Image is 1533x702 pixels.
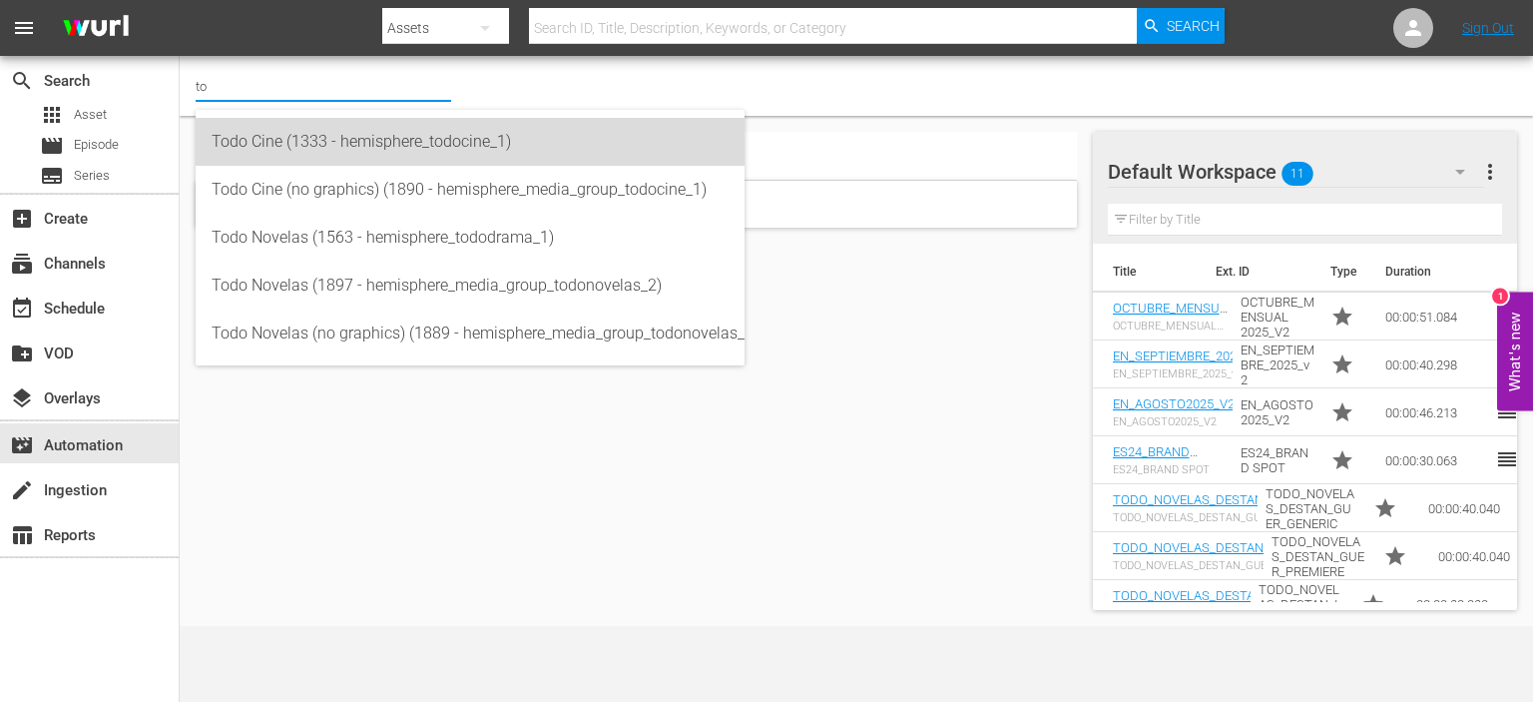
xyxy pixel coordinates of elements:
[1495,304,1519,328] span: reorder
[74,105,107,125] span: Asset
[10,433,34,457] span: Automation
[10,386,34,410] span: Overlays
[1204,244,1318,300] th: Ext. ID
[1167,8,1220,44] span: Search
[1251,580,1353,628] td: TODO_NOVELAS_DESTAN_INQ_GENERIC
[1495,399,1519,423] span: reorder
[1495,351,1519,375] span: reorder
[1113,415,1235,428] div: EN_AGOSTO2025_V2
[1113,396,1235,411] a: EN_AGOSTO2025_V2
[1497,292,1533,410] button: Open Feedback Widget
[1108,144,1484,200] div: Default Workspace
[1495,447,1519,471] span: reorder
[10,478,34,502] span: Ingestion
[1318,244,1373,300] th: Type
[1377,436,1487,484] td: 00:00:30.063
[40,103,64,127] span: Asset
[1113,559,1367,572] div: TODO_NOVELAS_DESTAN_GUER_PREMIERE
[1408,580,1518,628] td: 00:00:30.030
[1233,341,1322,388] td: EN_SEPTIEMBRE_2025_v2
[1137,8,1225,44] button: Search
[74,166,110,186] span: Series
[1113,444,1198,474] a: ES24_BRAND SPOT
[1330,400,1354,424] span: Promo
[1377,293,1487,341] td: 00:00:51.084
[10,523,34,547] span: Reports
[40,134,64,158] span: Episode
[1233,436,1322,484] td: ES24_BRAND SPOT
[1281,153,1313,195] span: 11
[1377,341,1487,388] td: 00:00:40.298
[1113,463,1225,476] div: ES24_BRAND SPOT
[1093,244,1205,300] th: Title
[1377,388,1487,436] td: 00:00:46.213
[10,69,34,93] span: Search
[1330,305,1354,329] span: Promo
[12,16,36,40] span: menu
[1330,448,1354,472] span: Promo
[1233,293,1322,341] td: OCTUBRE_MENSUAL 2025_V2
[74,135,119,155] span: Episode
[212,166,729,214] div: Todo Cine (no graphics) (1890 - hemisphere_media_group_todocine_1)
[10,252,34,276] span: Channels
[1383,544,1407,568] span: Promo
[10,297,34,321] span: Schedule
[1113,588,1347,603] a: TODO_NOVELAS_DESTAN_INQ_GENERIC
[1478,148,1502,196] button: more_vert
[1373,244,1493,300] th: Duration
[1330,352,1354,376] span: Promo
[10,207,34,231] span: Create
[1113,367,1263,380] div: EN_SEPTIEMBRE_2025_v2
[40,164,64,188] span: Series
[1373,496,1397,520] span: Promo
[212,118,729,166] div: Todo Cine (1333 - hemisphere_todocine_1)
[1113,320,1235,333] div: OCTUBRE_MENSUAL 2025_V2
[10,342,34,365] span: VOD
[1113,301,1235,331] a: OCTUBRE_MENSUAL 2025_V2
[1113,511,1359,524] div: TODO_NOVELAS_DESTAN_GUER_GENERIC
[1258,484,1364,532] td: TODO_NOVELAS_DESTAN_GUER_GENERIC
[1492,288,1508,304] div: 1
[212,214,729,262] div: Todo Novelas (1563 - hemisphere_tododrama_1)
[212,310,729,357] div: Todo Novelas (no graphics) (1889 - hemisphere_media_group_todonovelas_1)
[1462,20,1514,36] a: Sign Out
[212,262,729,310] div: Todo Novelas (1897 - hemisphere_media_group_todonovelas_2)
[1478,160,1502,184] span: more_vert
[1113,540,1367,555] a: TODO_NOVELAS_DESTAN_GUER_PREMIERE
[1361,592,1385,616] span: Promo
[1233,388,1322,436] td: EN_AGOSTO2025_V2
[1264,532,1374,580] td: TODO_NOVELAS_DESTAN_GUER_PREMIERE
[48,5,144,52] img: ans4CAIJ8jUAAAAAAAAAAAAAAAAAAAAAAAAgQb4GAAAAAAAAAAAAAAAAAAAAAAAAJMjXAAAAAAAAAAAAAAAAAAAAAAAAgAT5G...
[1113,492,1359,507] a: TODO_NOVELAS_DESTAN_GUER_GENERIC
[1420,484,1530,532] td: 00:00:40.040
[1113,349,1263,363] a: EN_SEPTIEMBRE_2025_v2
